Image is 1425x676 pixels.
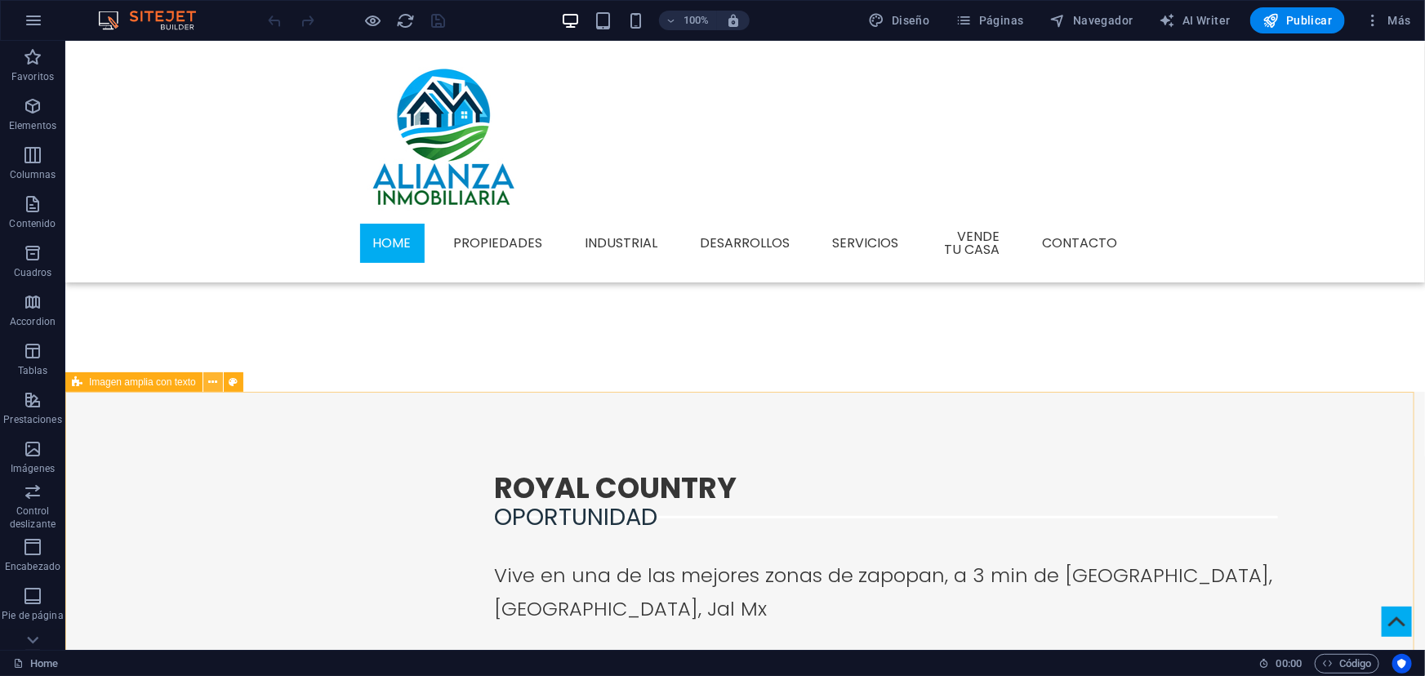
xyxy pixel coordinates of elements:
[11,70,54,83] p: Favoritos
[862,7,937,33] button: Diseño
[397,11,416,30] i: Volver a cargar página
[1044,7,1140,33] button: Navegador
[13,654,58,674] a: Haz clic para cancelar la selección y doble clic para abrir páginas
[9,217,56,230] p: Contenido
[14,266,52,279] p: Cuadros
[1276,654,1302,674] span: 00 00
[2,609,63,622] p: Pie de página
[1160,12,1231,29] span: AI Writer
[1288,657,1290,669] span: :
[1050,12,1133,29] span: Navegador
[11,462,55,475] p: Imágenes
[94,11,216,30] img: Editor Logo
[18,364,48,377] p: Tablas
[659,11,717,30] button: 100%
[1392,654,1412,674] button: Usercentrics
[1322,654,1372,674] span: Código
[10,315,56,328] p: Accordion
[10,168,56,181] p: Columnas
[1153,7,1237,33] button: AI Writer
[1250,7,1346,33] button: Publicar
[862,7,937,33] div: Diseño (Ctrl+Alt+Y)
[1263,12,1333,29] span: Publicar
[684,11,710,30] h6: 100%
[1365,12,1411,29] span: Más
[89,377,196,387] span: Imagen amplia con texto
[396,11,416,30] button: reload
[950,7,1031,33] button: Páginas
[5,560,60,573] p: Encabezado
[363,11,383,30] button: Haz clic para salir del modo de previsualización y seguir editando
[956,12,1024,29] span: Páginas
[1315,654,1379,674] button: Código
[726,13,741,28] i: Al redimensionar, ajustar el nivel de zoom automáticamente para ajustarse al dispositivo elegido.
[3,413,61,426] p: Prestaciones
[1259,654,1303,674] h6: Tiempo de la sesión
[1358,7,1418,33] button: Más
[869,12,930,29] span: Diseño
[9,119,56,132] p: Elementos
